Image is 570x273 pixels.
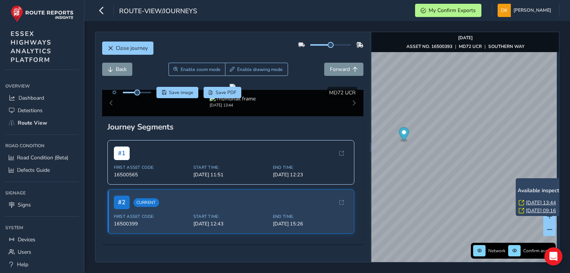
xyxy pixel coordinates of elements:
[5,117,79,129] a: Route View
[17,154,68,161] span: Road Condition (Beta)
[329,89,355,96] span: MD72 UCR
[273,165,348,170] span: End Time:
[116,66,127,73] span: Back
[488,43,524,49] strong: SOUTHERN WAY
[526,199,556,206] a: [DATE] 13:44
[5,151,79,164] a: Road Condition (Beta)
[114,196,130,209] span: # 2
[18,248,31,256] span: Users
[498,4,511,17] img: diamond-layout
[102,42,153,55] button: Close journey
[523,248,553,254] span: Confirm assets
[526,207,556,214] a: [DATE] 09:16
[324,63,363,76] button: Forward
[156,87,198,98] button: Save
[193,171,268,178] span: [DATE] 11:51
[273,214,348,219] span: End Time:
[544,247,562,265] div: Open Intercom Messenger
[273,221,348,227] span: [DATE] 15:26
[18,236,35,243] span: Devices
[210,102,256,108] div: [DATE] 13:44
[237,66,283,72] span: Enable drawing mode
[169,89,193,96] span: Save image
[458,35,473,41] strong: [DATE]
[5,104,79,117] a: Detections
[415,4,481,17] button: My Confirm Exports
[5,92,79,104] a: Dashboard
[216,89,236,96] span: Save PDF
[119,6,197,17] span: route-view/journeys
[193,221,268,227] span: [DATE] 12:43
[114,214,189,219] span: First Asset Code:
[459,43,482,49] strong: MD72 UCR
[5,164,79,176] a: Defects Guide
[114,147,130,160] span: # 1
[498,4,554,17] button: [PERSON_NAME]
[5,246,79,258] a: Users
[225,63,288,76] button: Draw
[406,43,452,49] strong: ASSET NO. 16500393
[193,214,268,219] span: Start Time:
[429,7,476,14] span: My Confirm Exports
[114,165,189,170] span: First Asset Code:
[18,201,31,208] span: Signs
[5,199,79,211] a: Signs
[5,80,79,92] div: Overview
[169,63,225,76] button: Zoom
[5,222,79,233] div: System
[11,29,52,64] span: ESSEX HIGHWAYS ANALYTICS PLATFORM
[406,43,524,49] div: | |
[18,119,47,126] span: Route View
[18,107,43,114] span: Detections
[116,45,148,52] span: Close journey
[17,261,28,268] span: Help
[181,66,221,72] span: Enable zoom mode
[107,122,358,132] div: Journey Segments
[5,258,79,271] a: Help
[102,63,132,76] button: Back
[488,248,506,254] span: Network
[273,171,348,178] span: [DATE] 12:23
[210,95,256,102] img: Thumbnail frame
[18,94,44,102] span: Dashboard
[5,140,79,151] div: Road Condition
[114,221,189,227] span: 16500399
[133,198,159,207] span: Current
[5,233,79,246] a: Devices
[399,127,409,143] div: Map marker
[5,187,79,199] div: Signage
[11,5,74,22] img: rr logo
[193,165,268,170] span: Start Time:
[114,171,189,178] span: 16500565
[204,87,242,98] button: PDF
[513,4,551,17] span: [PERSON_NAME]
[17,167,50,174] span: Defects Guide
[330,66,350,73] span: Forward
